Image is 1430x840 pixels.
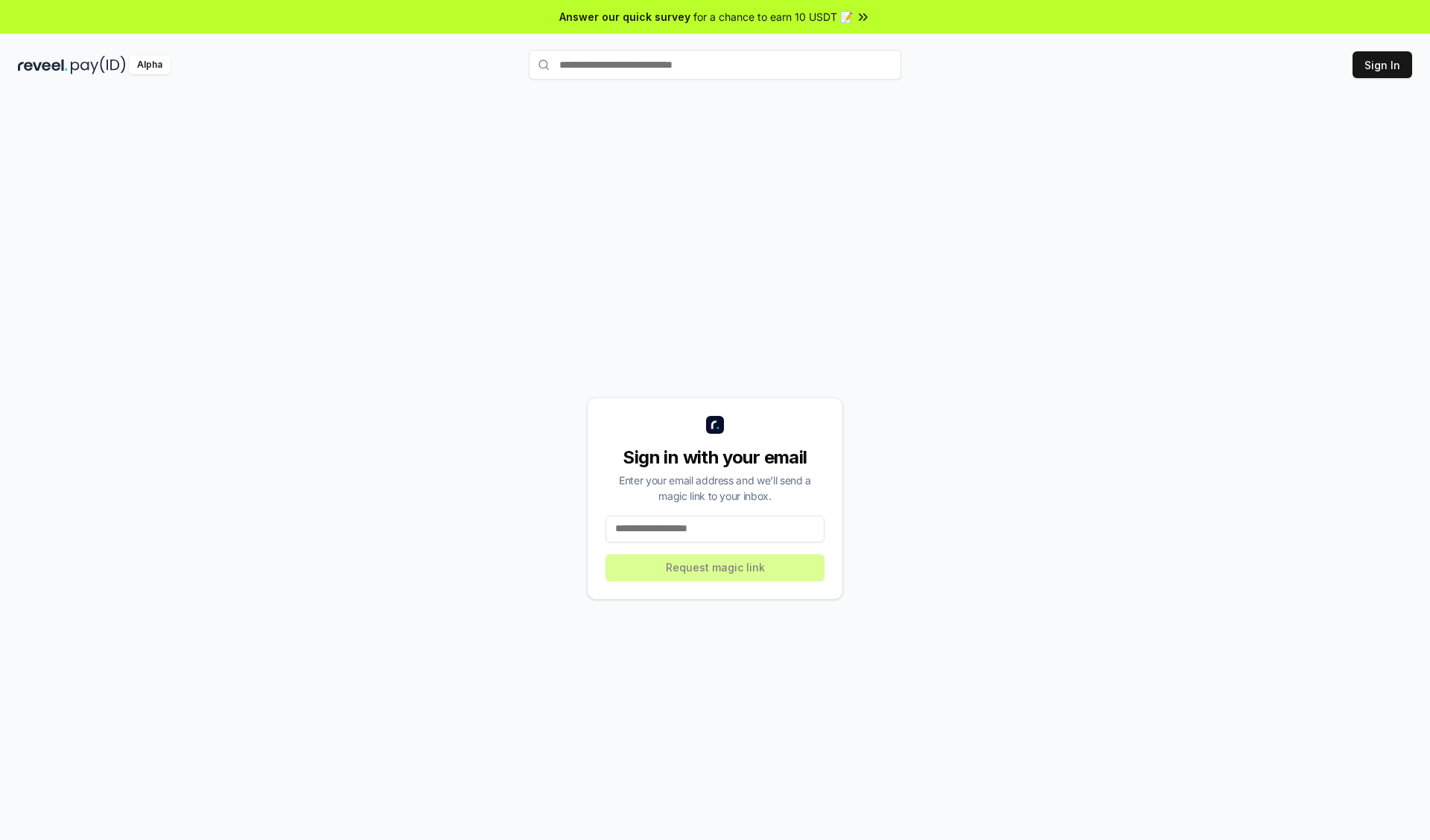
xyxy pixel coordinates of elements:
div: Enter your email address and we’ll send a magic link to your inbox. [606,472,824,504]
span: for a chance to earn 10 USDT 📝 [693,9,853,25]
span: Answer our quick survey [559,9,690,25]
div: Alpha [129,56,171,74]
img: reveel_dark [18,56,68,74]
div: Sign in with your email [606,446,824,469]
button: Sign In [1353,51,1412,78]
img: pay_id [71,56,126,74]
img: logo_small [706,416,724,434]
